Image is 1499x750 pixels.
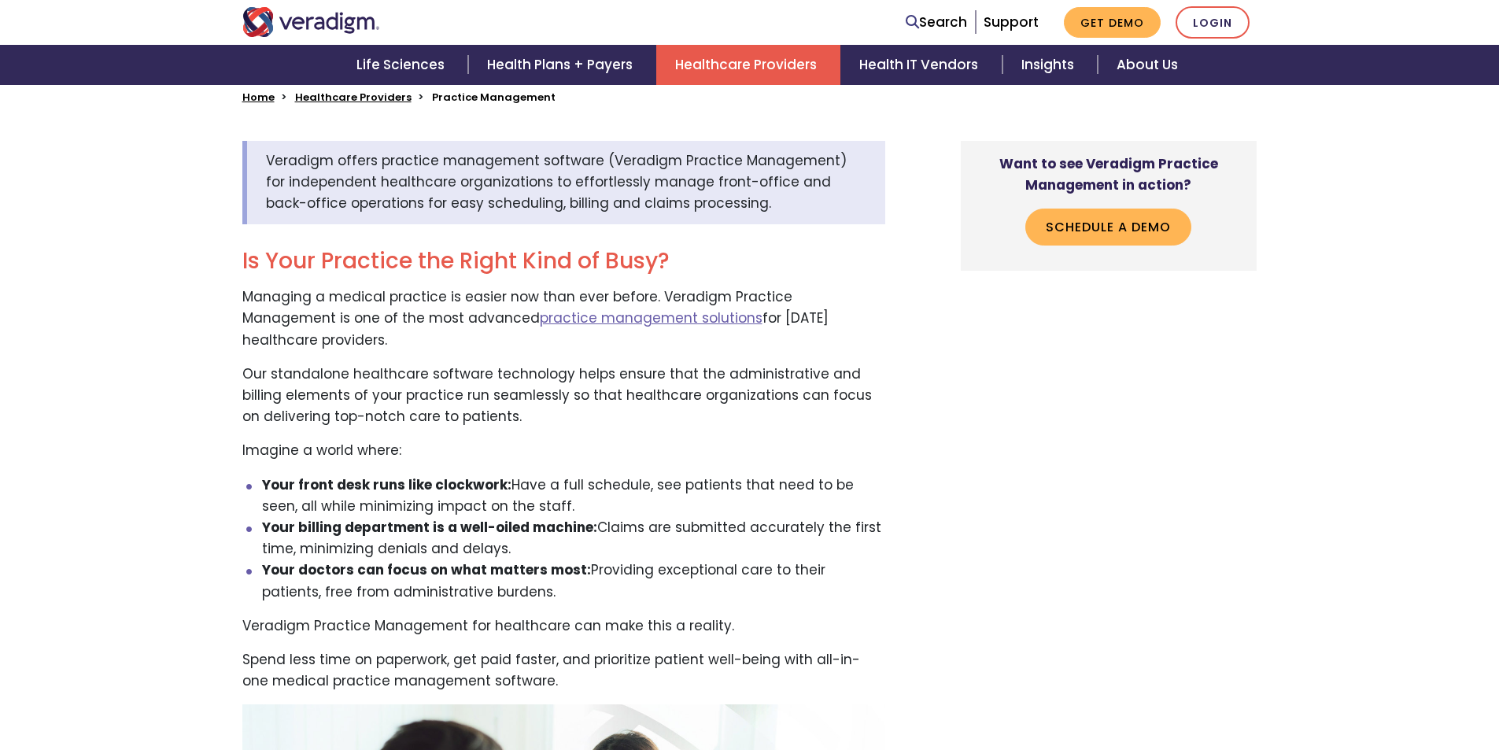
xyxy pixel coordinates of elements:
h2: Is Your Practice the Right Kind of Busy? [242,248,885,275]
a: Healthcare Providers [295,90,412,105]
li: Have a full schedule, see patients that need to be seen, all while minimizing impact on the staff. [262,475,885,517]
a: Login [1176,6,1250,39]
a: practice management solutions [540,308,762,327]
a: Home [242,90,275,105]
li: Providing exceptional care to their patients, free from administrative burdens. [262,560,885,602]
strong: Want to see Veradigm Practice Management in action? [999,154,1218,194]
span: Veradigm offers practice management software (Veradigm Practice Management) for independent healt... [266,151,847,212]
strong: Your doctors can focus on what matters most: [262,560,591,579]
strong: Your front desk runs like clockwork: [262,475,511,494]
a: Health Plans + Payers [468,45,656,85]
a: Health IT Vendors [840,45,1002,85]
a: Insights [1002,45,1098,85]
p: Veradigm Practice Management for healthcare can make this a reality. [242,615,885,637]
a: About Us [1098,45,1197,85]
a: Get Demo [1064,7,1161,38]
img: Veradigm logo [242,7,380,37]
p: Imagine a world where: [242,440,885,461]
p: Managing a medical practice is easier now than ever before. Veradigm Practice Management is one o... [242,286,885,351]
li: Claims are submitted accurately the first time, minimizing denials and delays. [262,517,885,560]
strong: Your billing department is a well-oiled machine: [262,518,597,537]
a: Schedule a Demo [1025,209,1191,245]
a: Healthcare Providers [656,45,840,85]
a: Search [906,12,967,33]
p: Our standalone healthcare software technology helps ensure that the administrative and billing el... [242,364,885,428]
a: Support [984,13,1039,31]
p: Spend less time on paperwork, get paid faster, and prioritize patient well-being with all-in-one ... [242,649,885,692]
a: Life Sciences [338,45,468,85]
